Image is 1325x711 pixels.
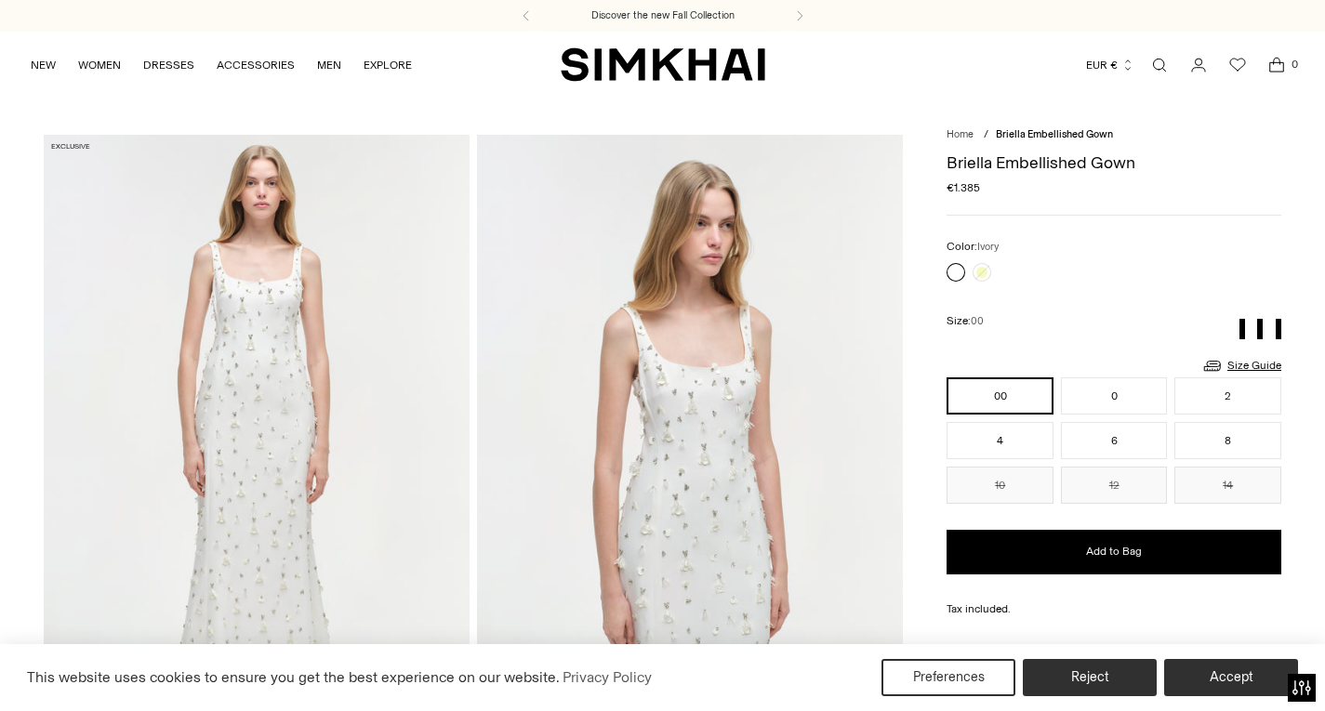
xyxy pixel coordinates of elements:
[984,127,988,143] div: /
[947,127,1281,143] nav: breadcrumbs
[947,238,999,256] label: Color:
[1164,659,1298,696] button: Accept
[947,530,1281,574] button: Add to Bag
[1086,45,1134,86] button: EUR €
[947,154,1281,171] h1: Briella Embellished Gown
[947,467,1053,504] button: 10
[977,241,999,253] span: Ivory
[317,45,341,86] a: MEN
[1219,46,1256,84] a: Wishlist
[1174,467,1281,504] button: 14
[947,312,984,330] label: Size:
[947,179,980,196] span: €1.385
[1086,544,1142,560] span: Add to Bag
[947,377,1053,415] button: 00
[78,45,121,86] a: WOMEN
[1258,46,1295,84] a: Open cart modal
[31,45,56,86] a: NEW
[881,659,1015,696] button: Preferences
[1061,422,1168,459] button: 6
[1201,354,1281,377] a: Size Guide
[1174,377,1281,415] button: 2
[591,8,735,23] a: Discover the new Fall Collection
[364,45,412,86] a: EXPLORE
[1180,46,1217,84] a: Go to the account page
[1061,467,1168,504] button: 12
[1174,422,1281,459] button: 8
[560,664,655,691] a: Privacy Policy (opens in a new tab)
[971,315,984,327] span: 00
[143,45,194,86] a: DRESSES
[947,422,1053,459] button: 4
[1061,377,1168,415] button: 0
[217,45,295,86] a: ACCESSORIES
[947,600,1281,617] div: Tax included.
[996,128,1113,140] span: Briella Embellished Gown
[1023,659,1157,696] button: Reject
[947,643,1281,660] div: Free shipping on all US orders $200+
[561,46,765,83] a: SIMKHAI
[1141,46,1178,84] a: Open search modal
[947,128,974,140] a: Home
[1286,56,1303,72] span: 0
[27,668,560,686] span: This website uses cookies to ensure you get the best experience on our website.
[1137,643,1172,660] a: Details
